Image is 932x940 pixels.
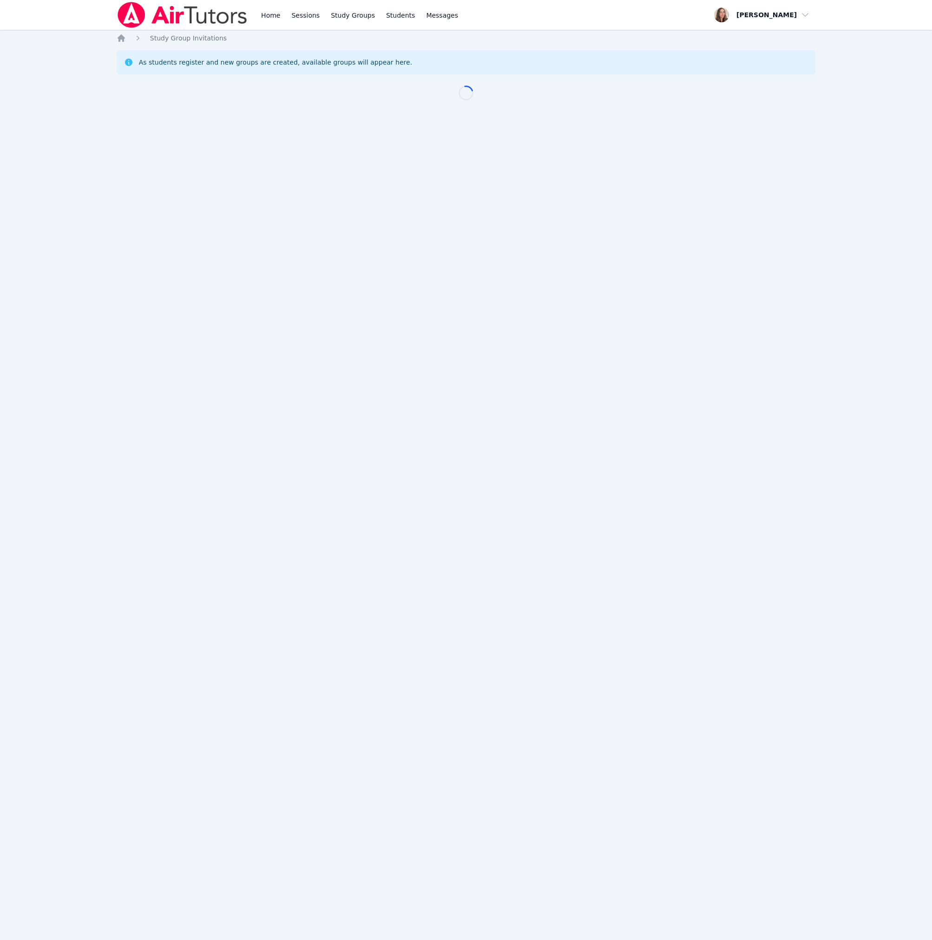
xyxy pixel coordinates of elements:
span: Study Group Invitations [150,34,227,42]
div: As students register and new groups are created, available groups will appear here. [139,58,412,67]
a: Study Group Invitations [150,33,227,43]
img: Air Tutors [117,2,248,28]
nav: Breadcrumb [117,33,816,43]
span: Messages [426,11,458,20]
